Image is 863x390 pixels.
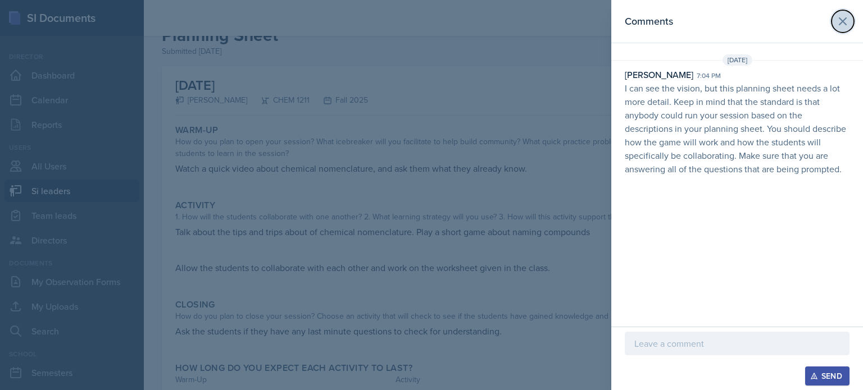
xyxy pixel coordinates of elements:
[805,366,850,386] button: Send
[697,71,721,81] div: 7:04 pm
[625,81,850,176] p: I can see the vision, but this planning sheet needs a lot more detail. Keep in mind that the stan...
[625,13,673,29] h2: Comments
[723,54,752,66] span: [DATE]
[625,68,693,81] div: [PERSON_NAME]
[812,371,842,380] div: Send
